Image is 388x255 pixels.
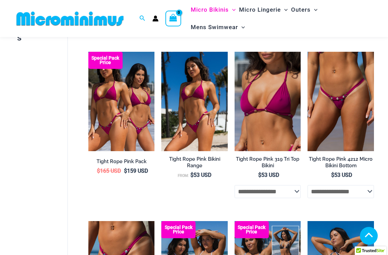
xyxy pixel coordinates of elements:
[311,1,317,19] span: Menu Toggle
[289,1,319,19] a: OutersMenu ToggleMenu Toggle
[161,156,228,171] a: Tight Rope Pink Bikini Range
[97,168,100,174] span: $
[190,172,193,178] span: $
[88,158,155,167] a: Tight Rope Pink Pack
[235,225,269,234] b: Special Pack Price
[88,158,155,165] h2: Tight Rope Pink Pack
[97,168,121,174] bdi: 165 USD
[308,52,374,151] a: Tight Rope Pink 319 4212 Micro 01Tight Rope Pink 319 4212 Micro 02Tight Rope Pink 319 4212 Micro 02
[308,52,374,151] img: Tight Rope Pink 319 4212 Micro 01
[124,168,148,174] bdi: 159 USD
[238,19,245,36] span: Menu Toggle
[258,172,279,178] bdi: 53 USD
[191,19,238,36] span: Mens Swimwear
[178,173,189,178] span: From:
[191,1,229,19] span: Micro Bikinis
[161,156,228,169] h2: Tight Rope Pink Bikini Range
[331,172,352,178] bdi: 53 USD
[229,1,236,19] span: Menu Toggle
[190,172,211,178] bdi: 53 USD
[281,1,288,19] span: Menu Toggle
[237,1,289,19] a: Micro LingerieMenu ToggleMenu Toggle
[258,172,261,178] span: $
[161,52,228,151] a: Tight Rope Pink 319 Top 4228 Thong 05Tight Rope Pink 319 Top 4228 Thong 06Tight Rope Pink 319 Top...
[235,52,301,151] a: Tight Rope Pink 319 Top 01Tight Rope Pink 319 Top 4228 Thong 06Tight Rope Pink 319 Top 4228 Thong 06
[124,168,127,174] span: $
[88,56,123,65] b: Special Pack Price
[308,156,374,169] h2: Tight Rope Pink 4212 Micro Bikini Bottom
[88,52,155,151] img: Collection Pack F
[331,172,334,178] span: $
[161,52,228,151] img: Tight Rope Pink 319 Top 4228 Thong 05
[308,156,374,171] a: Tight Rope Pink 4212 Micro Bikini Bottom
[165,11,181,26] a: View Shopping Cart, empty
[14,11,126,26] img: MM SHOP LOGO FLAT
[235,156,301,169] h2: Tight Rope Pink 319 Tri Top Bikini
[235,156,301,171] a: Tight Rope Pink 319 Tri Top Bikini
[235,52,301,151] img: Tight Rope Pink 319 Top 01
[189,19,247,36] a: Mens SwimwearMenu ToggleMenu Toggle
[88,52,155,151] a: Collection Pack F Collection Pack B (3)Collection Pack B (3)
[291,1,311,19] span: Outers
[189,1,237,19] a: Micro BikinisMenu ToggleMenu Toggle
[139,14,146,23] a: Search icon link
[161,225,196,234] b: Special Pack Price
[239,1,281,19] span: Micro Lingerie
[152,15,159,22] a: Account icon link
